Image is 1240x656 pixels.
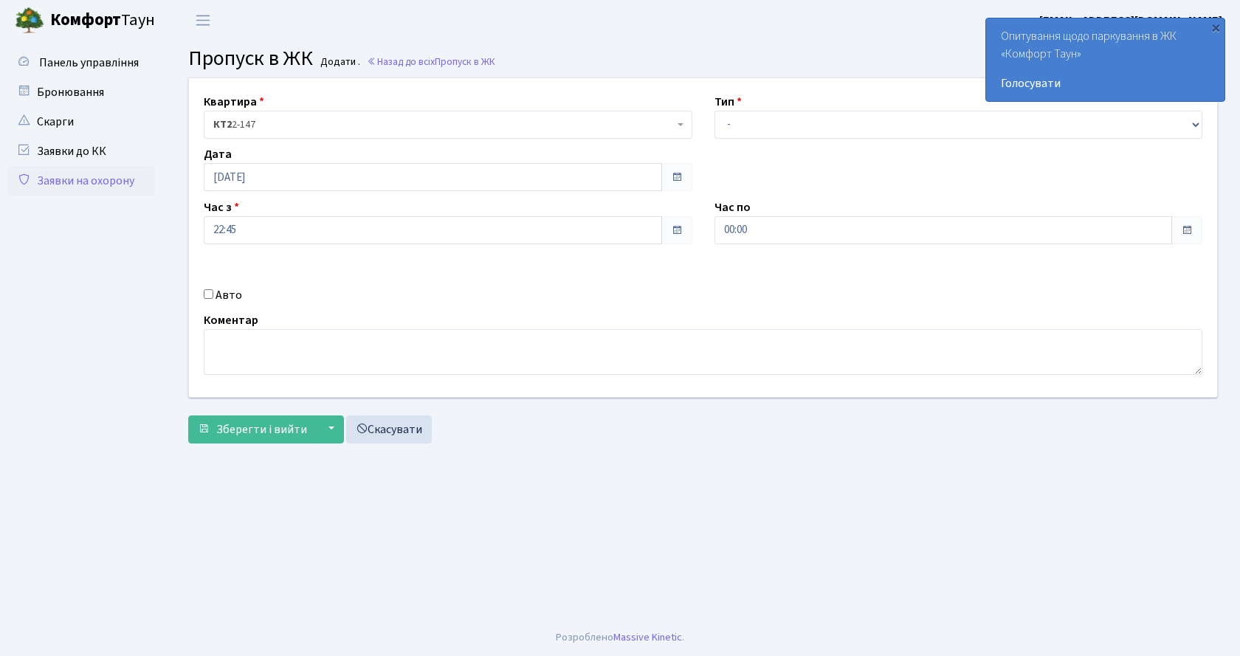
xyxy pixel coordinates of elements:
b: Комфорт [50,8,121,32]
label: Час з [204,198,239,216]
b: КТ2 [213,117,232,132]
div: Опитування щодо паркування в ЖК «Комфорт Таун» [986,18,1224,101]
span: <b>КТ2</b>&nbsp;&nbsp;&nbsp;2-147 [204,111,692,139]
span: Пропуск в ЖК [188,44,313,73]
div: × [1208,20,1223,35]
span: Зберегти і вийти [216,421,307,438]
button: Зберегти і вийти [188,415,317,443]
span: <b>КТ2</b>&nbsp;&nbsp;&nbsp;2-147 [213,117,674,132]
a: Заявки до КК [7,137,155,166]
button: Переключити навігацію [185,8,221,32]
label: Коментар [204,311,258,329]
span: Панель управління [39,55,139,71]
a: Massive Kinetic [613,629,682,645]
img: logo.png [15,6,44,35]
a: Бронювання [7,77,155,107]
label: Дата [204,145,232,163]
label: Тип [714,93,742,111]
a: Заявки на охорону [7,166,155,196]
b: [EMAIL_ADDRESS][DOMAIN_NAME] [1039,13,1222,29]
small: Додати . [317,56,360,69]
span: Таун [50,8,155,33]
a: Скасувати [346,415,432,443]
span: Пропуск в ЖК [435,55,495,69]
a: Скарги [7,107,155,137]
a: Назад до всіхПропуск в ЖК [367,55,495,69]
label: Авто [216,286,242,304]
label: Час по [714,198,751,216]
div: Розроблено . [556,629,684,646]
a: [EMAIL_ADDRESS][DOMAIN_NAME] [1039,12,1222,30]
label: Квартира [204,93,264,111]
a: Панель управління [7,48,155,77]
a: Голосувати [1001,75,1210,92]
